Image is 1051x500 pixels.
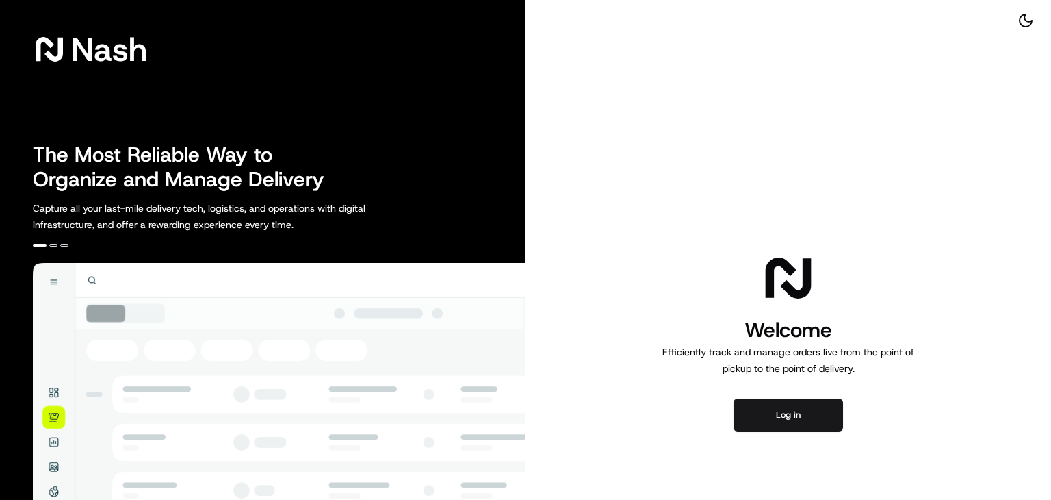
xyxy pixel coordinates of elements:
[734,399,843,432] button: Log in
[657,316,920,344] h1: Welcome
[33,142,339,192] h2: The Most Reliable Way to Organize and Manage Delivery
[33,200,427,233] p: Capture all your last-mile delivery tech, logistics, and operations with digital infrastructure, ...
[657,344,920,377] p: Efficiently track and manage orders live from the point of pickup to the point of delivery.
[71,36,147,63] span: Nash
